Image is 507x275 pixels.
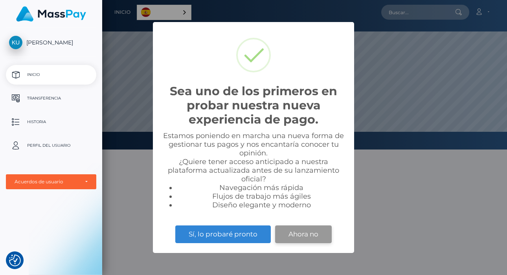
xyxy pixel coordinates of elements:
p: Inicio [9,69,93,81]
button: Consent Preferences [9,255,21,266]
div: Estamos poniendo en marcha una nueva forma de gestionar tus pagos y nos encantaría conocer tu opi... [161,131,346,209]
img: MassPay [16,6,86,22]
p: Historia [9,116,93,128]
li: Flujos de trabajo más ágiles [176,192,346,201]
img: Revisit consent button [9,255,21,266]
div: Acuerdos de usuario [15,179,79,185]
li: Navegación más rápida [176,183,346,192]
button: Acuerdos de usuario [6,174,96,189]
p: Transferencia [9,92,93,104]
button: Sí, lo probaré pronto [175,225,271,243]
h2: Sea uno de los primeros en probar nuestra nueva experiencia de pago. [161,84,346,127]
span: [PERSON_NAME] [6,39,96,46]
li: Diseño elegante y moderno [176,201,346,209]
p: Perfil del usuario [9,140,93,151]
button: Ahora no [275,225,332,243]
